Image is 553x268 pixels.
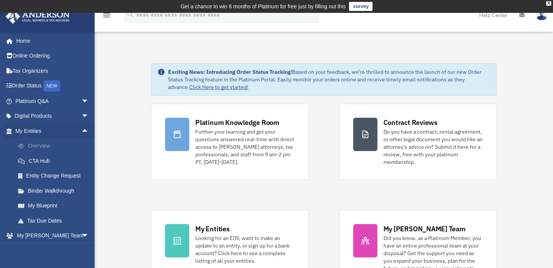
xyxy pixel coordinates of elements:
[383,128,483,166] div: Do you have a contract, rental agreement, or other legal document you would like an attorney's ad...
[383,118,438,127] div: Contract Reviews
[5,48,100,64] a: Online Ordering
[81,228,97,244] span: arrow_drop_down
[126,10,135,19] i: search
[189,84,248,90] a: Click Here to get started!
[151,104,308,180] a: Platinum Knowledge Room Further your learning and get your questions answered real-time with dire...
[168,68,490,91] div: Based on your feedback, we're thrilled to announce the launch of our new Order Status Tracking fe...
[195,118,279,127] div: Platinum Knowledge Room
[383,224,466,234] div: My [PERSON_NAME] Team
[102,11,111,20] i: menu
[195,224,229,234] div: My Entities
[11,183,100,198] a: Binder Walkthrough
[5,78,100,94] a: Order StatusNEW
[339,104,497,180] a: Contract Reviews Do you have a contract, rental agreement, or other legal document you would like...
[11,213,100,228] a: Tax Due Dates
[11,198,100,213] a: My Blueprint
[5,63,100,78] a: Tax Organizers
[195,128,294,166] div: Further your learning and get your questions answered real-time with direct access to [PERSON_NAM...
[44,80,60,92] div: NEW
[11,168,100,184] a: Entity Change Request
[546,1,551,6] div: close
[536,9,547,20] img: User Pic
[5,93,100,109] a: Platinum Q&Aarrow_drop_down
[5,228,100,243] a: My [PERSON_NAME] Teamarrow_drop_down
[5,33,97,48] a: Home
[3,9,72,24] img: Anderson Advisors Platinum Portal
[5,123,100,139] a: My Entitiesarrow_drop_up
[181,2,346,11] div: Get a chance to win 6 months of Platinum for free just by filling out this
[168,69,292,75] strong: Exciting News: Introducing Order Status Tracking!
[349,2,372,11] a: survey
[11,139,100,154] a: Overview
[11,153,100,168] a: CTA Hub
[195,234,294,265] div: Looking for an EIN, want to make an update to an entity, or sign up for a bank account? Click her...
[81,109,97,124] span: arrow_drop_down
[81,123,97,139] span: arrow_drop_up
[5,109,100,124] a: Digital Productsarrow_drop_down
[81,93,97,109] span: arrow_drop_down
[102,13,111,20] a: menu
